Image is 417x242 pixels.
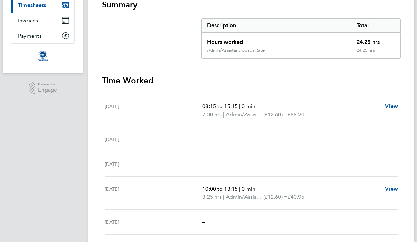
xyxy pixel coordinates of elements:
[202,186,238,192] span: 10:00 to 13:15
[385,185,398,193] a: View
[223,194,224,200] span: |
[18,17,38,24] span: Invoices
[29,82,57,94] a: Powered byEngage
[226,110,263,119] span: Admin/Assistant Coach Rate
[242,103,255,109] span: 0 min
[102,75,401,86] h3: Time Worked
[105,185,202,201] div: [DATE]
[288,194,304,200] span: £40.95
[242,186,255,192] span: 0 min
[38,82,57,87] span: Powered by
[223,111,224,118] span: |
[11,13,74,28] a: Invoices
[105,218,202,226] div: [DATE]
[18,33,42,39] span: Payments
[202,33,351,48] div: Hours worked
[18,2,46,8] span: Timesheets
[202,111,222,118] span: 7.00 hrs
[202,19,351,32] div: Description
[105,102,202,119] div: [DATE]
[351,33,400,48] div: 24.25 hrs
[239,186,240,192] span: |
[105,135,202,143] div: [DATE]
[202,194,222,200] span: 3.25 hrs
[202,161,205,167] span: –
[385,103,398,109] span: View
[37,50,48,61] img: albioninthecommunity-logo-retina.png
[201,18,401,59] div: Summary
[202,136,205,142] span: –
[351,48,400,58] div: 24.25 hrs
[385,186,398,192] span: View
[385,102,398,110] a: View
[351,19,400,32] div: Total
[11,28,74,43] a: Payments
[202,219,205,225] span: –
[11,50,75,61] a: Go to home page
[38,87,57,93] span: Engage
[202,103,238,109] span: 08:15 to 15:15
[263,111,288,118] span: (£12.60) =
[288,111,304,118] span: £88.20
[226,193,263,201] span: Admin/Assistant Coach Rate
[239,103,240,109] span: |
[263,194,288,200] span: (£12.60) =
[105,160,202,168] div: [DATE]
[207,48,265,53] div: Admin/Assistant Coach Rate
